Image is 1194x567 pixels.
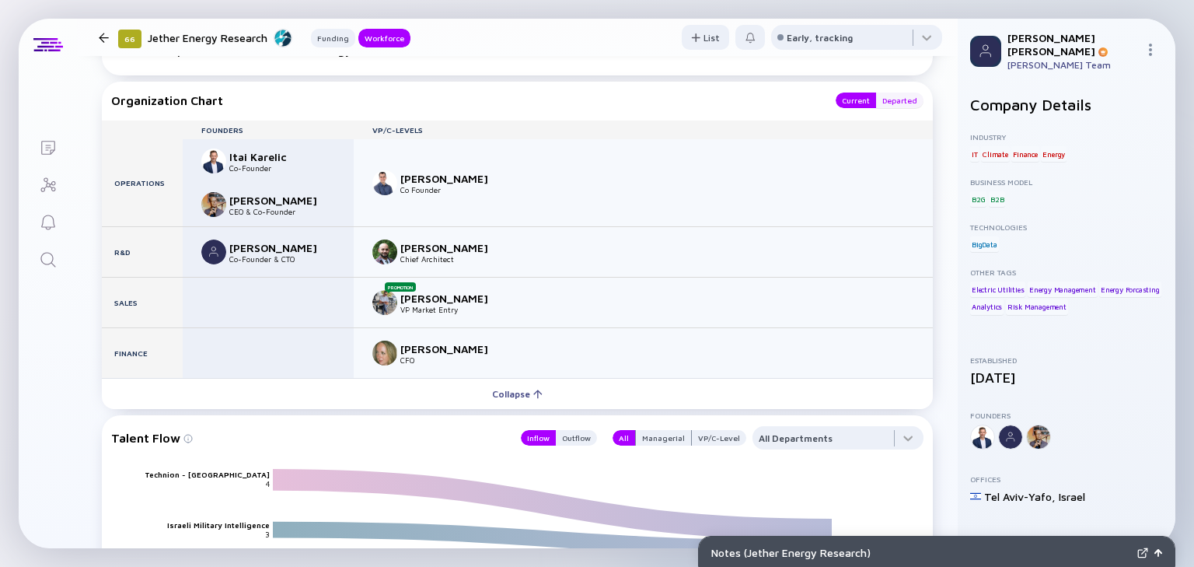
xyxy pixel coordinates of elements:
div: Workforce [358,30,410,46]
div: [PERSON_NAME] [PERSON_NAME] [1007,31,1138,58]
img: Open Notes [1154,549,1162,557]
div: Offices [970,474,1163,484]
img: Linar Savion picture [372,240,397,264]
div: 66 [118,30,141,48]
img: Valery Kogan picture [372,341,397,366]
div: [PERSON_NAME] [229,241,332,254]
div: Jether Energy Research [148,28,292,47]
div: VP Market Entry [400,305,503,314]
div: Early, tracking [787,32,853,44]
div: [PERSON_NAME] [400,292,503,305]
div: VP/C-Levels [354,125,933,135]
div: Operations [102,139,183,226]
div: Notes ( Jether Energy Research ) [711,546,1131,559]
div: Founders [970,411,1163,420]
div: Electric Utilities [970,282,1025,297]
div: BigData [970,236,999,252]
div: [PERSON_NAME] [400,241,503,254]
img: Yair Wiener picture [201,192,226,217]
img: Expand Notes [1137,548,1148,558]
a: Search [19,240,77,277]
div: Collapse [483,382,552,406]
div: B2B [989,191,1005,207]
div: [PERSON_NAME] Team [1007,59,1138,71]
div: Energy Forcasting [1099,282,1161,297]
div: Founders [183,125,354,135]
div: List [682,26,729,50]
div: CFO [400,355,503,365]
div: [PERSON_NAME] [400,342,503,355]
div: [PERSON_NAME] [229,194,332,207]
a: Reminders [19,202,77,240]
text: 3 [265,530,270,539]
img: Shie Mannor picture [372,170,397,195]
div: [DATE] [970,369,1163,386]
div: Finance [102,328,183,378]
img: Menu [1144,44,1157,56]
div: Co-Founder & CTO [229,254,332,264]
div: Funding [311,30,355,46]
img: Israel Flag [970,491,981,502]
button: Collapse [102,378,933,409]
button: VP/C-Level [692,430,746,446]
img: Itai Karelic picture [201,149,226,173]
div: Israel [1059,490,1085,503]
div: Promotion [385,282,416,292]
div: Other Tags [970,268,1163,277]
h2: Company Details [970,96,1163,114]
div: Sales [102,278,183,327]
div: Finance [1011,146,1039,162]
button: Departed [876,93,923,108]
button: Managerial [635,430,692,446]
div: Technologies [970,222,1163,232]
div: IT [970,146,979,162]
div: Climate [981,146,1010,162]
button: All [613,430,635,446]
img: Yuval Netzer picture [201,240,226,264]
div: Risk Management [1006,299,1068,315]
button: Current [836,93,876,108]
div: Itai Karelic [229,150,332,163]
text: Technion - [GEOGRAPHIC_DATA] [145,471,270,480]
div: Industry [970,132,1163,142]
button: Workforce [358,29,410,47]
div: Analytics [970,299,1004,315]
div: Energy Management [1028,282,1098,297]
div: Tel Aviv-Yafo , [984,490,1056,503]
div: Talent Flow [111,426,505,450]
div: B2G [970,191,986,207]
button: Inflow [521,430,556,446]
button: Outflow [556,430,597,446]
button: List [682,25,729,50]
button: Funding [311,29,355,47]
div: Co Founder [400,185,503,194]
div: CEO & Co-Founder [229,207,332,216]
div: Energy [1041,146,1067,162]
a: Investor Map [19,165,77,202]
a: Lists [19,128,77,165]
div: Established [970,355,1163,365]
text: 4 [266,480,270,489]
img: Asaf Naftali picture [372,290,397,315]
div: Business Model [970,177,1163,187]
div: R&D [102,227,183,277]
div: [PERSON_NAME] [400,172,503,185]
img: Profile Picture [970,36,1001,67]
div: Co-Founder [229,163,332,173]
div: Managerial [636,430,691,446]
div: Chief Architect [400,254,503,264]
div: Organization Chart [111,93,820,108]
text: Israeli Military Intelligence [167,520,270,530]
